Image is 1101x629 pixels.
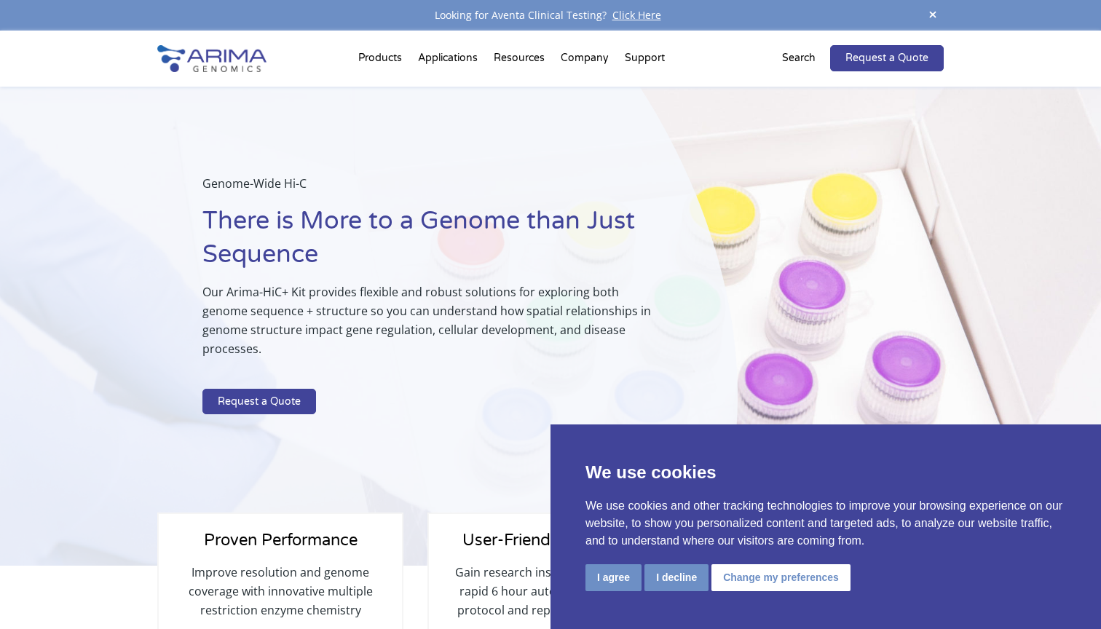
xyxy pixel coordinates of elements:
span: User-Friendly Workflow [462,531,639,550]
button: Change my preferences [711,564,851,591]
a: Request a Quote [202,389,316,415]
button: I decline [644,564,709,591]
span: Proven Performance [204,531,358,550]
a: Click Here [607,8,667,22]
p: We use cookies [585,459,1066,486]
p: Search [782,49,816,68]
img: Arima-Genomics-logo [157,45,267,72]
h1: There is More to a Genome than Just Sequence [202,205,665,282]
button: I agree [585,564,642,591]
div: Looking for Aventa Clinical Testing? [157,6,944,25]
p: Our Arima-HiC+ Kit provides flexible and robust solutions for exploring both genome sequence + st... [202,282,665,370]
a: Request a Quote [830,45,944,71]
p: Genome-Wide Hi-C [202,174,665,205]
p: We use cookies and other tracking technologies to improve your browsing experience on our website... [585,497,1066,550]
